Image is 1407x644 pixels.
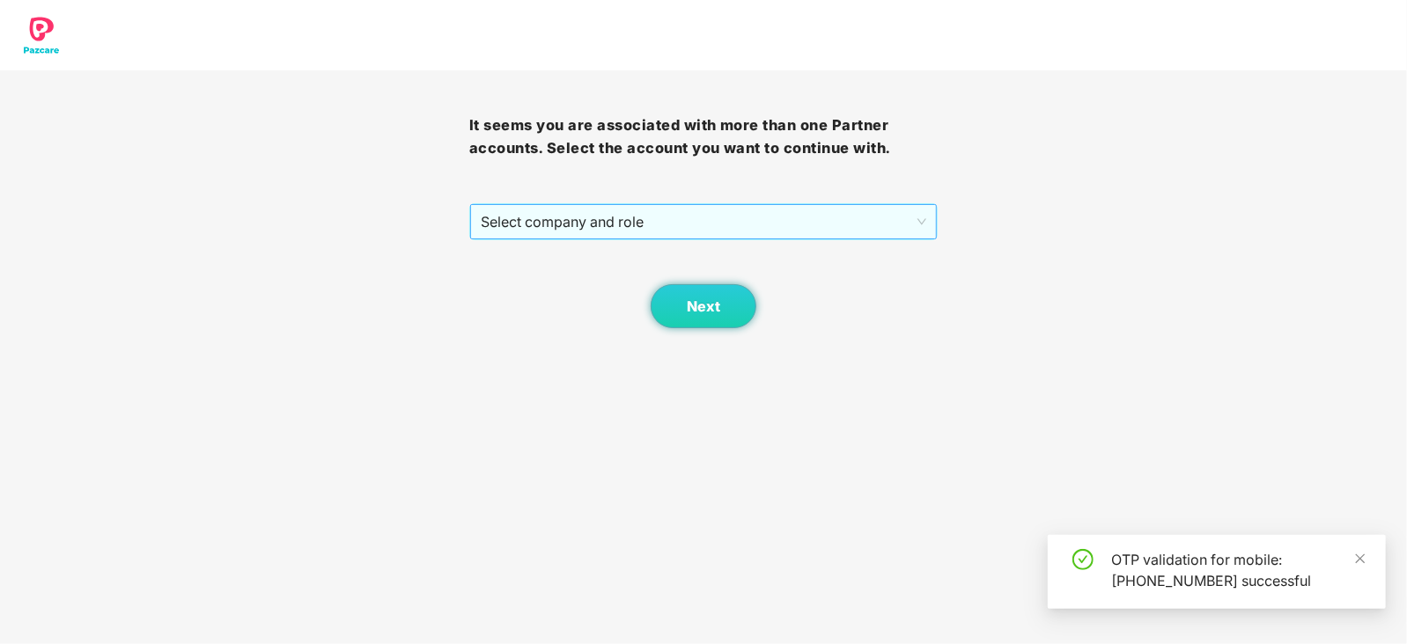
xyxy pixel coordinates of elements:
span: Select company and role [481,205,927,238]
span: close [1354,553,1366,565]
span: check-circle [1072,549,1094,570]
div: OTP validation for mobile: [PHONE_NUMBER] successful [1111,549,1365,591]
button: Next [651,284,756,328]
h3: It seems you are associated with more than one Partner accounts. Select the account you want to c... [469,114,939,159]
span: Next [687,298,720,315]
